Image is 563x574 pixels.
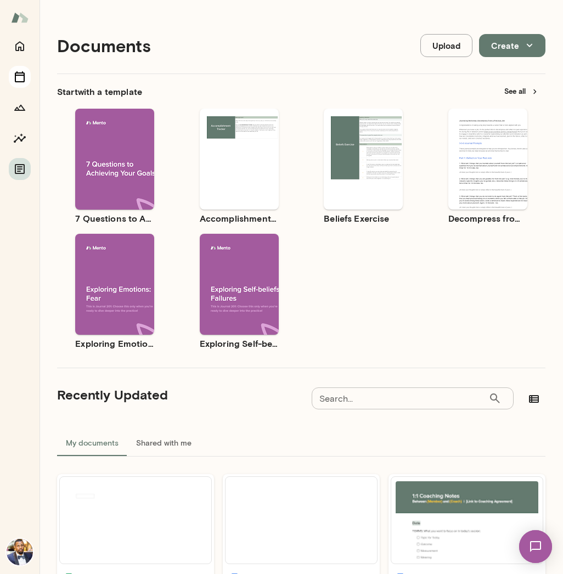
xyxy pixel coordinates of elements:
h5: Recently Updated [57,386,168,403]
button: Create [479,34,545,57]
button: See all [498,83,545,100]
h6: 7 Questions to Achieving Your Goals [75,212,154,225]
h6: Exploring Emotions: Fear [75,337,154,350]
h6: Accomplishment Tracker [200,212,279,225]
h4: Documents [57,35,151,56]
h6: Start with a template [57,85,142,98]
button: Shared with me [127,430,200,456]
h6: Exploring Self-beliefs: Failures [200,337,279,350]
button: Documents [9,158,31,180]
button: Upload [420,34,472,57]
button: Insights [9,127,31,149]
img: Mento [11,7,29,28]
img: Anthony Buchanan [7,539,33,565]
h6: Beliefs Exercise [324,212,403,225]
h6: Decompress from a Job [448,212,527,225]
button: Growth Plan [9,97,31,119]
button: Sessions [9,66,31,88]
button: Home [9,35,31,57]
div: documents tabs [57,430,545,456]
button: My documents [57,430,127,456]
